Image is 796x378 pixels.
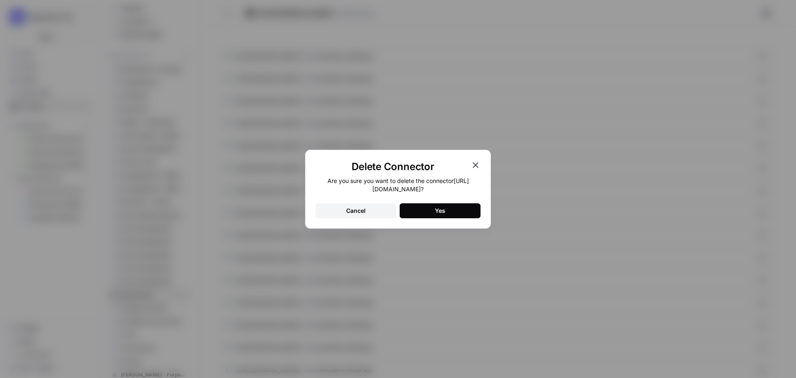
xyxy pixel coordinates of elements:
[435,207,445,215] div: Yes
[400,203,481,218] button: Yes
[315,160,471,173] h1: Delete Connector
[315,177,481,193] div: Are you sure you want to delete the connector [URL][DOMAIN_NAME] ?
[315,203,396,218] button: Cancel
[346,207,366,215] div: Cancel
